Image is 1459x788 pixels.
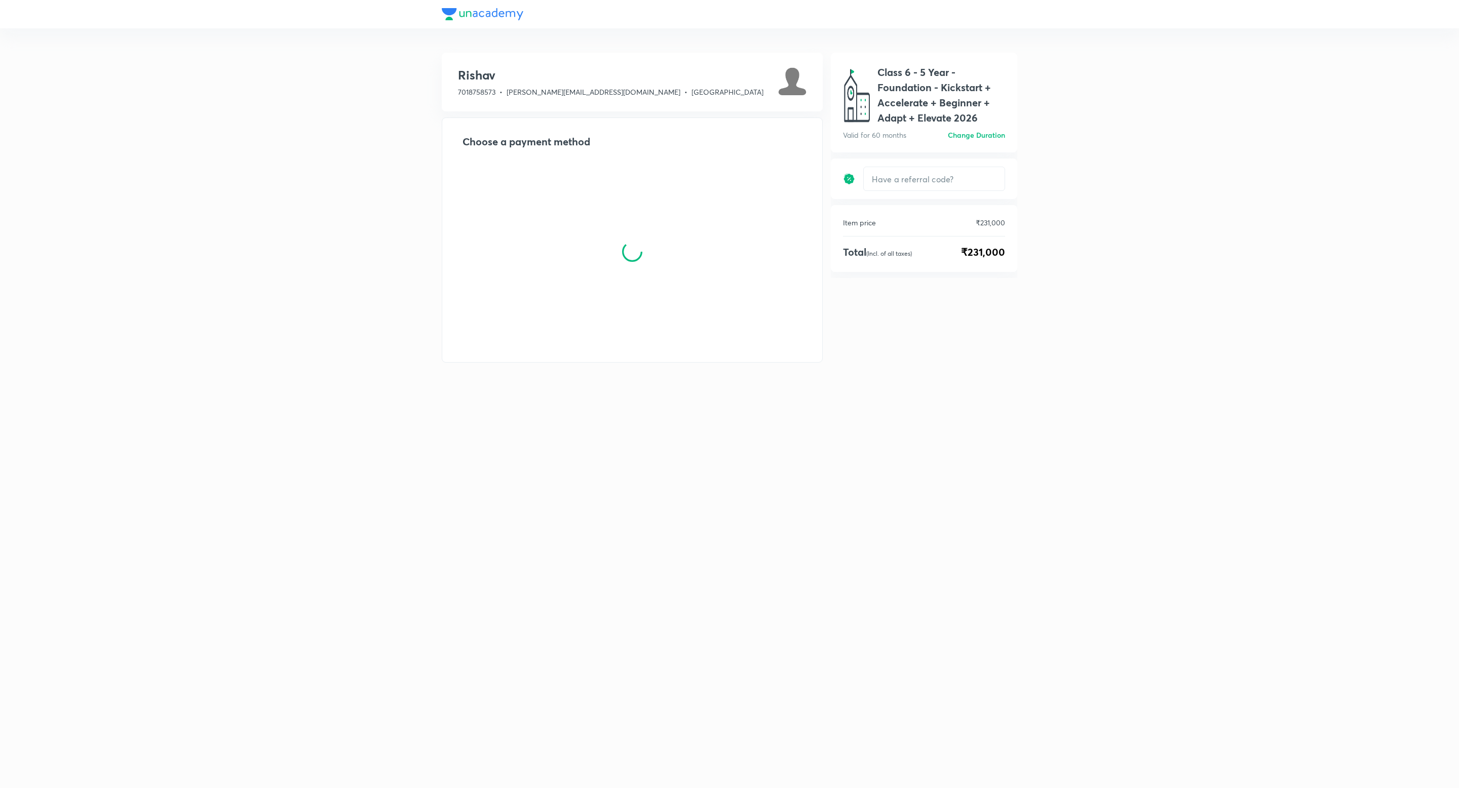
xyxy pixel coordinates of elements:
[458,67,763,83] h3: Rishav
[877,65,1005,126] h1: Class 6 - 5 Year - Foundation - Kickstart + Accelerate + Beginner + Adapt + Elevate 2026
[961,245,1005,260] span: ₹231,000
[843,245,912,260] h4: Total
[684,87,687,97] span: •
[507,87,680,97] span: [PERSON_NAME][EMAIL_ADDRESS][DOMAIN_NAME]
[843,217,876,228] p: Item price
[864,167,1005,191] input: Have a referral code?
[976,217,1005,228] p: ₹231,000
[692,87,763,97] span: [GEOGRAPHIC_DATA]
[458,87,495,97] span: 7018758573
[843,173,855,185] img: discount
[866,250,912,257] p: (Incl. of all taxes)
[778,67,807,95] img: Avatar
[500,87,503,97] span: •
[948,130,1005,140] h6: Change Duration
[463,134,802,149] h2: Choose a payment method
[843,130,906,140] p: Valid for 60 months
[843,65,871,126] img: avatar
